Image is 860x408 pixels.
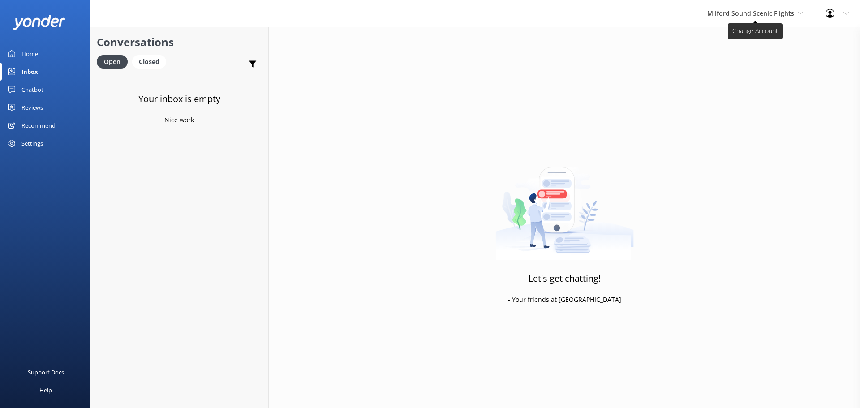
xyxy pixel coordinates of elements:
[21,45,38,63] div: Home
[21,81,43,99] div: Chatbot
[707,9,794,17] span: Milford Sound Scenic Flights
[21,134,43,152] div: Settings
[21,99,43,116] div: Reviews
[508,295,621,305] p: - Your friends at [GEOGRAPHIC_DATA]
[97,56,132,66] a: Open
[138,92,220,106] h3: Your inbox is empty
[97,55,128,69] div: Open
[21,116,56,134] div: Recommend
[28,363,64,381] div: Support Docs
[495,148,634,260] img: artwork of a man stealing a conversation from at giant smartphone
[529,271,601,286] h3: Let's get chatting!
[39,381,52,399] div: Help
[132,56,171,66] a: Closed
[132,55,166,69] div: Closed
[97,34,262,51] h2: Conversations
[21,63,38,81] div: Inbox
[13,15,65,30] img: yonder-white-logo.png
[164,115,194,125] p: Nice work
